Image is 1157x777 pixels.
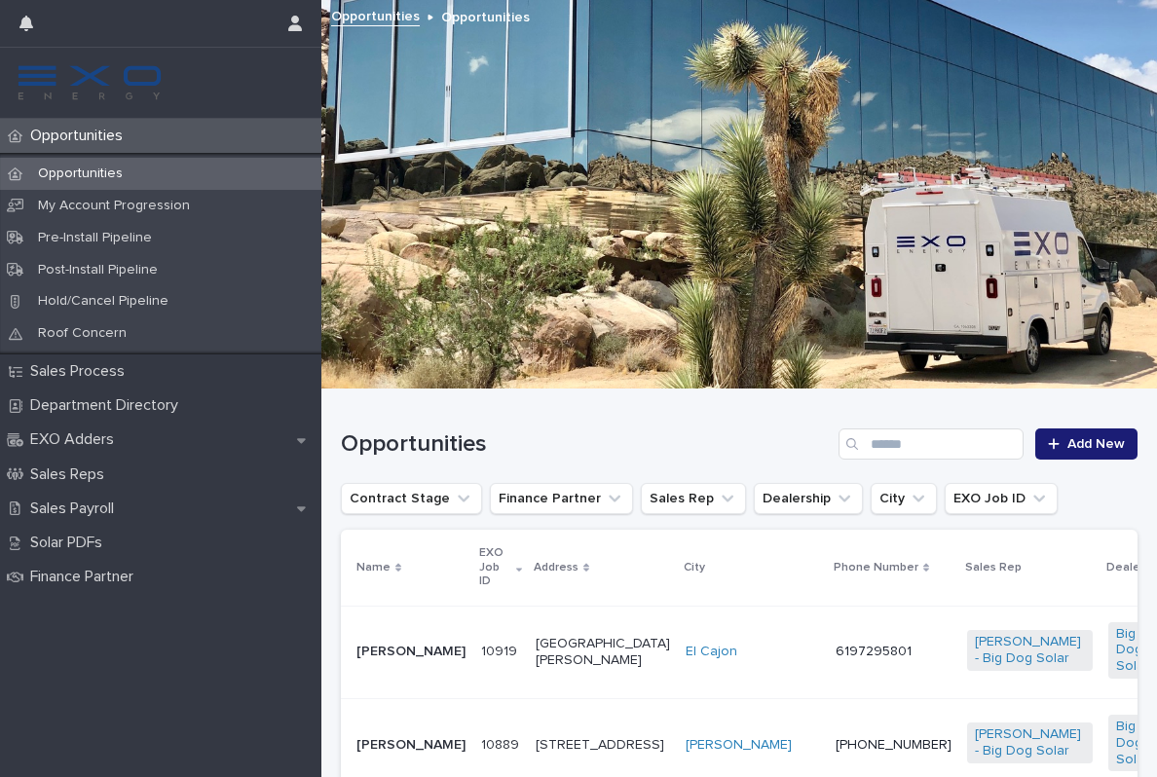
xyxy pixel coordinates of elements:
p: Post-Install Pipeline [22,262,173,278]
button: City [871,483,937,514]
button: Dealership [754,483,863,514]
p: 10889 [481,733,523,754]
p: Pre-Install Pipeline [22,230,168,246]
input: Search [839,428,1024,460]
p: Finance Partner [22,568,149,586]
p: Address [534,557,578,578]
span: Add New [1067,437,1125,451]
p: Phone Number [834,557,918,578]
button: Sales Rep [641,483,746,514]
p: Sales Rep [965,557,1022,578]
a: Big Dog Solar [1116,626,1157,675]
p: EXO Adders [22,430,130,449]
button: EXO Job ID [945,483,1058,514]
a: Opportunities [331,4,420,26]
button: Finance Partner [490,483,633,514]
p: [PERSON_NAME] [356,644,466,660]
p: Sales Process [22,362,140,381]
p: EXO Job ID [479,542,511,592]
p: 10919 [481,640,521,660]
p: [STREET_ADDRESS] [536,737,670,754]
a: [PHONE_NUMBER] [836,738,952,752]
a: [PERSON_NAME] [686,737,792,754]
p: Name [356,557,391,578]
p: Department Directory [22,396,194,415]
p: City [684,557,705,578]
p: Solar PDFs [22,534,118,552]
p: Opportunities [22,127,138,145]
p: [PERSON_NAME] [356,737,466,754]
a: Big Dog Solar [1116,719,1157,767]
p: Sales Payroll [22,499,130,518]
a: El Cajon [686,644,737,660]
h1: Opportunities [341,430,831,459]
a: [PERSON_NAME] - Big Dog Solar [975,634,1085,667]
a: Add New [1035,428,1138,460]
p: Hold/Cancel Pipeline [22,293,184,310]
p: Sales Reps [22,465,120,484]
p: My Account Progression [22,198,205,214]
p: Opportunities [441,5,530,26]
p: Roof Concern [22,325,142,342]
a: 6197295801 [836,645,912,658]
p: [GEOGRAPHIC_DATA][PERSON_NAME] [536,636,670,669]
img: FKS5r6ZBThi8E5hshIGi [16,63,164,102]
a: [PERSON_NAME] - Big Dog Solar [975,726,1085,759]
button: Contract Stage [341,483,482,514]
p: Opportunities [22,166,138,182]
